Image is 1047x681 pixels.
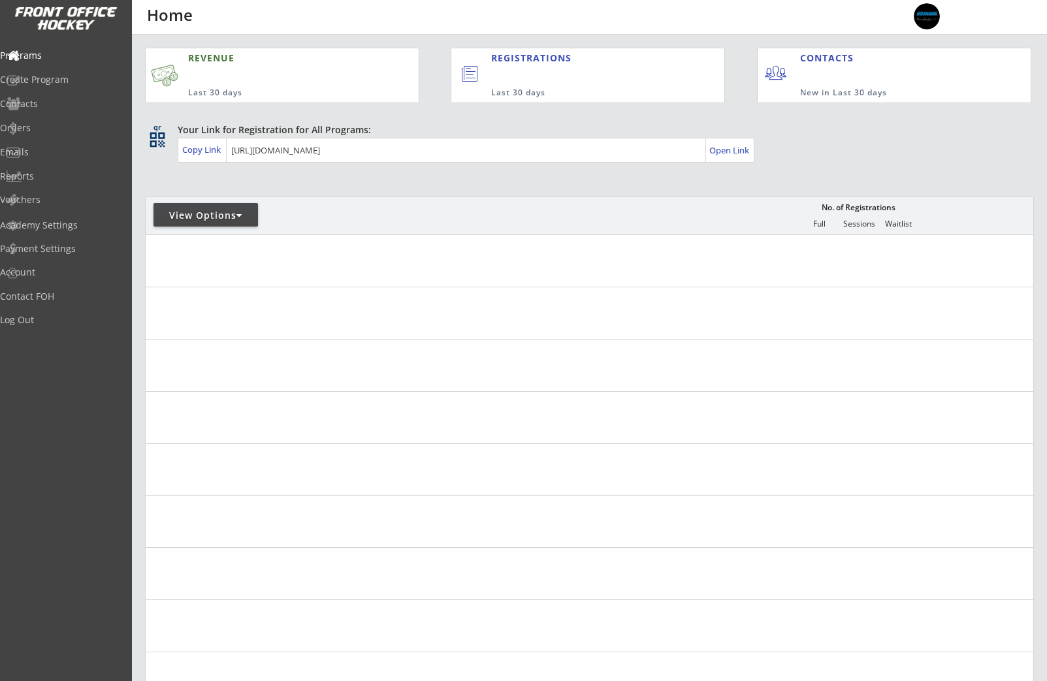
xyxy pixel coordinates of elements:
[148,130,167,150] button: qr_code
[149,123,165,132] div: qr
[491,87,671,99] div: Last 30 days
[153,209,258,222] div: View Options
[182,144,223,155] div: Copy Link
[799,219,839,229] div: Full
[491,52,664,65] div: REGISTRATIONS
[800,87,970,99] div: New in Last 30 days
[800,52,860,65] div: CONTACTS
[818,203,899,212] div: No. of Registrations
[178,123,993,136] div: Your Link for Registration for All Programs:
[188,52,355,65] div: REVENUE
[839,219,878,229] div: Sessions
[709,145,750,156] div: Open Link
[878,219,918,229] div: Waitlist
[188,87,355,99] div: Last 30 days
[709,141,750,159] a: Open Link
